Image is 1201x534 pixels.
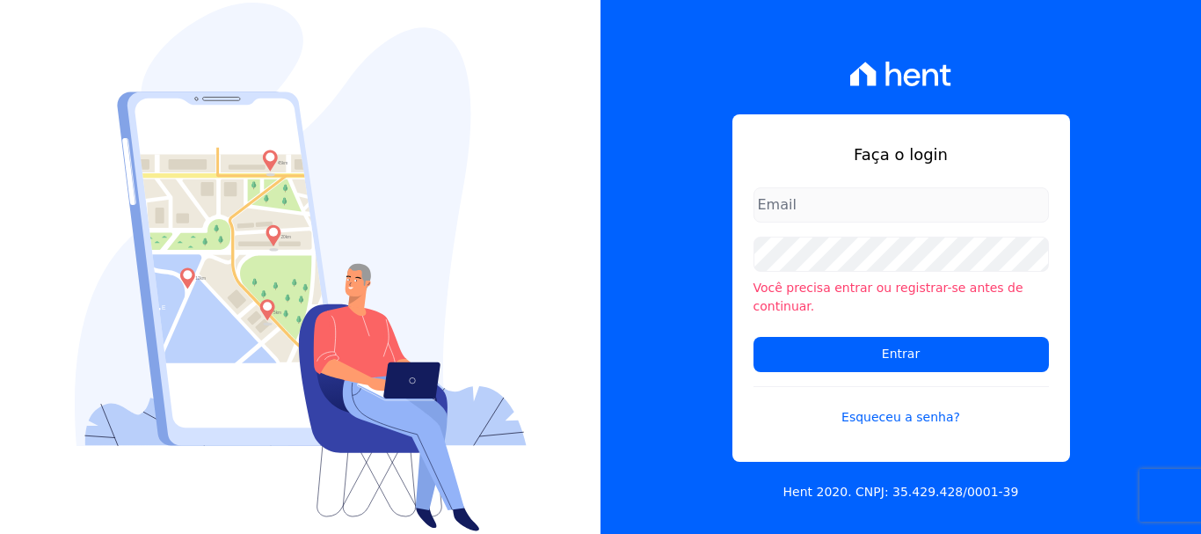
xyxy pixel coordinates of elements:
[783,483,1019,501] p: Hent 2020. CNPJ: 35.429.428/0001-39
[753,143,1049,166] h1: Faça o login
[753,386,1049,427] a: Esqueceu a senha?
[753,187,1049,223] input: Email
[753,337,1049,372] input: Entrar
[753,279,1049,316] li: Você precisa entrar ou registrar-se antes de continuar.
[75,3,527,531] img: Login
